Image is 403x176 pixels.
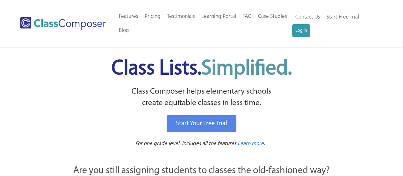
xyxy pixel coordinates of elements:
[167,115,236,132] a: Start Your Free Trial
[201,58,292,79] span: Simplified.
[239,10,255,24] a: FAQ
[141,10,164,24] a: Pricing
[238,140,265,148] a: Learn more.
[164,10,198,24] a: Testimonials
[116,24,132,38] a: Blog
[198,10,239,24] a: Learning Portal
[292,24,310,37] a: Log In
[38,86,365,109] p: Class Composer helps elementary schools create equitable classes in less time.
[176,120,227,127] span: Start Your Free Trial
[116,10,292,38] nav: Header Menu
[292,10,323,24] a: Contact Us
[116,10,141,24] a: Features
[112,58,292,79] span: Class Lists.
[238,141,265,146] span: Learn more.
[323,10,362,25] a: Start Free Trial
[255,10,290,24] a: Case Studies
[292,10,378,37] nav: Header Menu
[135,141,238,146] span: For one grade level. Includes all the features.
[20,17,106,30] img: Class Composer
